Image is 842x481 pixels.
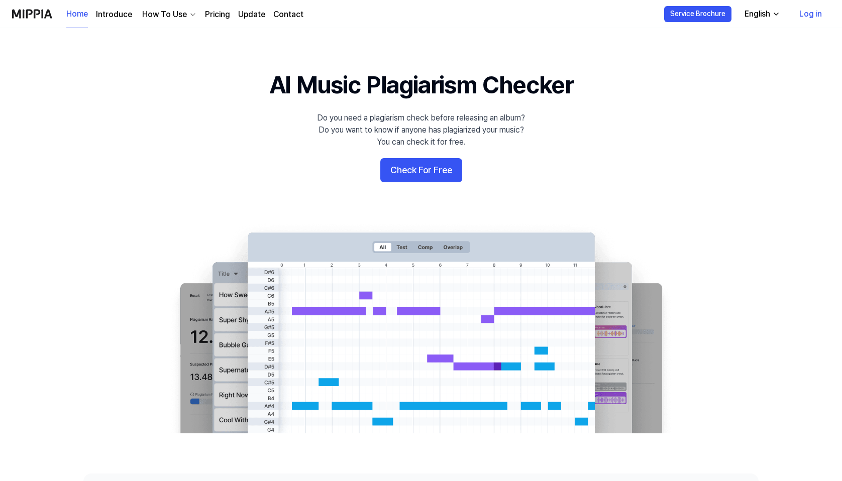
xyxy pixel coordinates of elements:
a: Pricing [205,9,230,21]
a: Contact [273,9,303,21]
button: Service Brochure [664,6,731,22]
button: How To Use [140,9,197,21]
img: main Image [160,222,682,433]
button: English [736,4,786,24]
div: Do you need a plagiarism check before releasing an album? Do you want to know if anyone has plagi... [317,112,525,148]
button: Check For Free [380,158,462,182]
h1: AI Music Plagiarism Checker [269,68,573,102]
div: English [743,8,772,20]
a: Introduce [96,9,132,21]
a: Home [66,1,88,28]
a: Update [238,9,265,21]
div: How To Use [140,9,189,21]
